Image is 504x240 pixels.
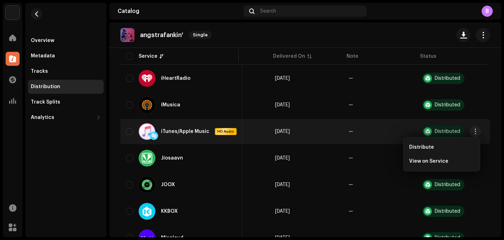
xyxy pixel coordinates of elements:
[120,28,134,42] img: 1ff1b90c-1c7e-461d-919b-3145c394b573
[349,209,353,214] re-a-table-badge: —
[118,8,241,14] div: Catalog
[139,53,157,60] div: Service
[161,209,178,214] div: KKBOX
[273,53,305,60] div: Delivered On
[28,95,104,109] re-m-nav-item: Track Splits
[435,209,460,214] div: Distributed
[28,34,104,48] re-m-nav-item: Overview
[161,182,175,187] div: JOOX
[435,103,460,107] div: Distributed
[28,111,104,125] re-m-nav-dropdown: Analytics
[260,8,276,14] span: Search
[275,103,290,107] span: Oct 6, 2025
[349,103,353,107] re-a-table-badge: —
[435,129,460,134] div: Distributed
[349,156,353,161] re-a-table-badge: —
[161,129,209,134] div: iTunes/Apple Music
[140,31,183,39] p: angstrafankin'
[275,76,290,81] span: Oct 6, 2025
[6,6,20,20] img: 4d355f5d-9311-46a2-b30d-525bdb8252bf
[275,156,290,161] span: Oct 6, 2025
[31,38,54,43] div: Overview
[275,182,290,187] span: Oct 6, 2025
[409,158,448,164] span: View on Service
[482,6,493,17] div: B
[275,209,290,214] span: Oct 6, 2025
[31,99,60,105] div: Track Splits
[161,76,190,81] div: iHeartRadio
[216,129,236,134] span: HD Audio
[161,103,180,107] div: iMusica
[31,53,55,59] div: Metadata
[349,129,353,134] re-a-table-badge: —
[31,115,54,120] div: Analytics
[28,64,104,78] re-m-nav-item: Tracks
[161,156,183,161] div: Jiosaavn
[28,80,104,94] re-m-nav-item: Distribution
[275,129,290,134] span: Oct 6, 2025
[28,49,104,63] re-m-nav-item: Metadata
[435,76,460,81] div: Distributed
[189,31,212,39] span: Single
[349,182,353,187] re-a-table-badge: —
[349,76,353,81] re-a-table-badge: —
[435,182,460,187] div: Distributed
[31,84,60,90] div: Distribution
[409,144,434,150] span: Distribute
[31,69,48,74] div: Tracks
